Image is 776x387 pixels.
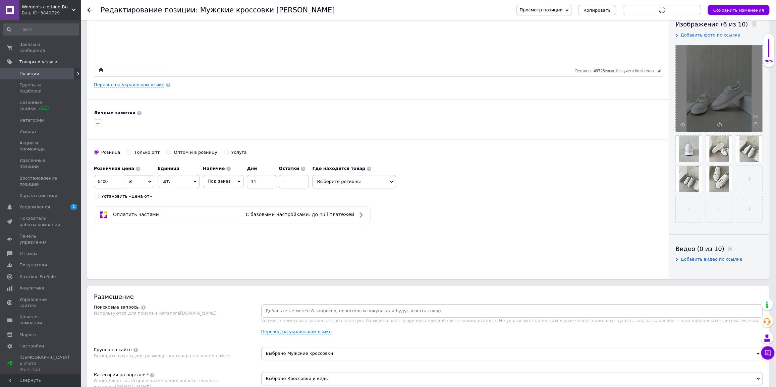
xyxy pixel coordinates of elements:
span: Показатели работы компании [19,215,62,228]
b: Наличие [203,166,225,171]
div: Вернуться назад [87,7,93,13]
span: Копировать [584,8,611,13]
div: Группа на сайте [94,347,132,353]
button: Копировать [578,5,616,15]
span: Аналитика [19,285,44,291]
span: Добавить видео по ссылке [680,257,742,262]
span: Заказы и сообщения [19,42,62,54]
span: Товары и услуги [19,59,57,65]
label: Дни [247,166,275,172]
span: Кошелек компании [19,314,62,326]
div: Розница [101,149,120,155]
span: шт. [158,175,200,188]
input: Поиск [3,23,79,36]
div: Размещение [94,293,763,301]
b: Остатки [279,166,299,171]
span: [DEMOGRAPHIC_DATA] и счета [19,354,69,373]
span: ₴ [129,179,132,184]
input: 0 [94,175,124,188]
span: Видео (0 из 10) [675,245,724,252]
a: Сделать резервную копию сейчас [97,66,105,74]
i: Сохранить изменения [713,8,764,13]
span: Характеристики [19,193,57,199]
div: Подсчет символов [574,67,657,73]
span: Импорт [19,129,37,135]
span: Оплатить частями [113,212,159,217]
span: Под заказ [208,179,230,184]
button: Чат с покупателем [761,346,774,360]
span: Используются для поиска в каталоге [DOMAIN_NAME] [94,311,217,316]
b: Личные заметки [94,110,135,115]
span: Каталог ProSale [19,274,56,280]
input: 0 [247,175,277,188]
div: 90% [763,59,774,64]
span: С базовыми настройками: до null платежей [246,212,354,217]
div: Ваш ID: 3849729 [22,10,80,16]
a: Перевод на украинском языке [261,329,332,334]
h1: Редактирование позиции: Мужские кроссовки Loro Piana [101,6,335,14]
button: Сохранить изменения [708,5,769,15]
span: Акции и промокоды [19,140,62,152]
span: Управление сайтом [19,297,62,309]
span: Уведомления [19,204,50,210]
span: Сезонные скидки [19,100,62,112]
span: Панель управления [19,233,62,245]
span: Выбрано Кроссовки и кеды [261,372,763,385]
span: Добавить фото по ссылке [680,33,740,38]
b: Розничная цена [94,166,134,171]
span: Маркет [19,332,37,338]
b: Где находится товар [312,166,365,171]
span: Группы и подборки [19,82,62,94]
span: Выбрано Мужские кроссовки [261,347,763,360]
span: Перетащите для изменения размера [657,69,660,72]
span: 1 [70,204,77,210]
div: 90% Качество заполнения [763,34,774,67]
span: Удаленные позиции [19,157,62,170]
input: - [279,175,309,188]
span: 49725 [594,69,605,73]
div: Только опт [134,149,160,155]
span: Выберите группу для размещения товара на вашем сайте [94,353,229,358]
span: Отзывы [19,251,37,257]
span: Восстановление позиций [19,175,62,187]
div: Prom топ [19,367,69,373]
span: Выберите регионы [312,175,396,188]
span: Укажите поисковые запросы через запятую. Их можно ввести вручную или добавить скопированные. Не у... [261,318,760,323]
div: Услуга [231,149,247,155]
div: Категория на портале [94,372,145,378]
div: Изображения (6 из 10) [675,20,763,28]
input: Добавьте не менее 8 запросов, по которым покупатели будут искать товар [263,306,762,316]
span: Категории [19,117,44,123]
span: Позиции [19,71,39,77]
b: Единица [158,166,179,171]
div: Поисковые запросы [94,304,140,310]
span: Просмотр позиции [519,7,562,12]
span: Настройки [19,343,44,349]
a: Перевод на украинском языке [94,82,164,87]
div: Оптом и в розницу [174,149,217,155]
span: Women's clothing Boutique "Red Rabbit" [22,4,72,10]
div: Установить «цена от» [101,193,152,199]
span: Покупатели [19,262,47,268]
